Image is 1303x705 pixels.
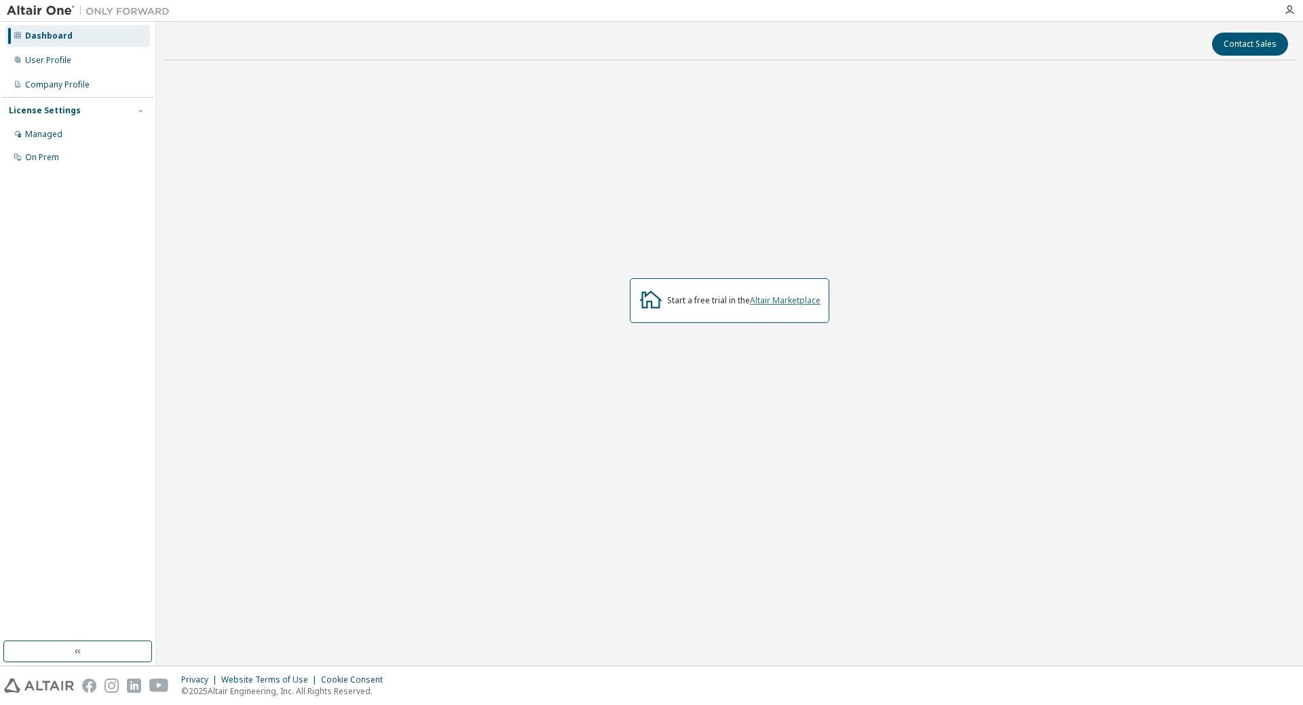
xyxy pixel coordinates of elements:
div: Privacy [181,674,221,685]
div: Company Profile [25,79,90,90]
img: youtube.svg [149,679,169,693]
button: Contact Sales [1212,33,1288,56]
div: License Settings [9,105,81,116]
p: © 2025 Altair Engineering, Inc. All Rights Reserved. [181,685,391,697]
div: Start a free trial in the [667,295,820,306]
img: Altair One [7,4,176,18]
div: On Prem [25,152,59,163]
img: linkedin.svg [127,679,141,693]
img: altair_logo.svg [4,679,74,693]
div: Website Terms of Use [221,674,321,685]
div: Managed [25,129,62,140]
img: facebook.svg [82,679,96,693]
img: instagram.svg [105,679,119,693]
div: User Profile [25,55,71,66]
div: Cookie Consent [321,674,391,685]
a: Altair Marketplace [750,294,820,306]
div: Dashboard [25,31,73,41]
